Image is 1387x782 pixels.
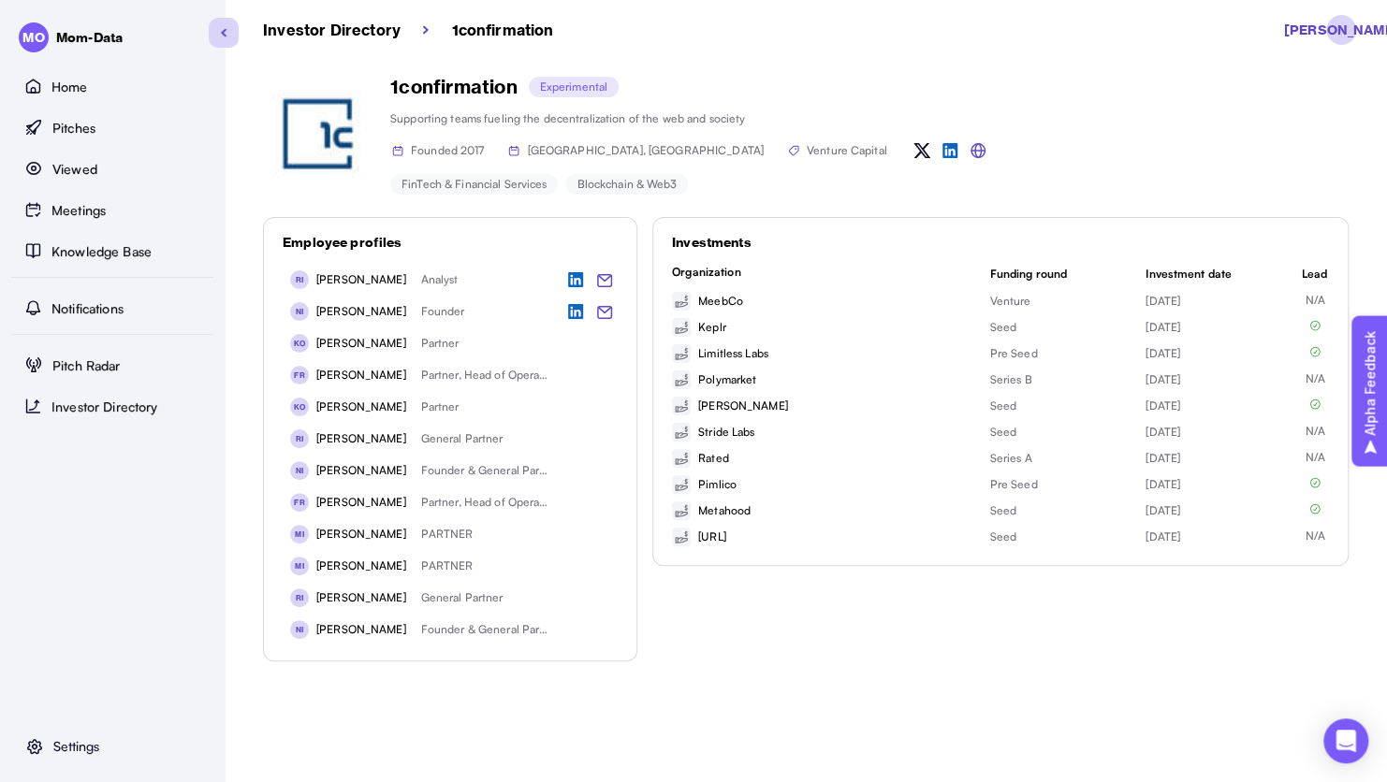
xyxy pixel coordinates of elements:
[1307,397,1322,412] img: svg%3e
[593,301,616,324] img: mail icon
[51,77,88,96] p: Home
[593,269,616,292] img: mail icon
[22,26,44,49] p: MO
[423,25,429,35] img: separator
[316,621,406,638] p: [PERSON_NAME]
[316,303,406,320] p: [PERSON_NAME]
[316,558,406,574] p: [PERSON_NAME]
[672,475,691,494] img: svg%3e
[698,293,743,310] p: MeebCo
[22,75,44,97] img: Home
[296,459,303,482] p: NI
[1146,450,1279,467] p: [DATE]
[577,176,677,193] p: Blockchain & Web3
[51,200,106,220] p: Meetings
[22,198,44,221] img: Meetings
[11,232,213,269] a: Knowledge BaseKnowledge Base
[989,319,1123,336] p: Seed
[672,292,691,311] img: svg%3e
[989,266,1123,282] p: Funding round
[672,423,691,442] img: svg%3e
[316,367,406,384] p: [PERSON_NAME]
[22,395,44,417] img: Investor Directory
[698,450,729,467] p: Rated
[989,502,1123,519] p: Seed
[52,118,95,138] p: Pitches
[390,143,405,158] img: svg%3e
[506,143,521,158] img: svg%3e
[421,335,548,352] p: Partner
[421,398,548,415] p: Partner
[591,299,618,326] button: mail icon
[698,345,768,362] p: Limitless Labs
[22,157,45,180] img: Viewed
[966,138,990,163] img: svg%3e
[316,462,406,479] p: [PERSON_NAME]
[316,589,406,606] p: [PERSON_NAME]
[411,142,484,159] p: Founded 2017
[296,268,303,291] p: RI
[316,335,406,352] p: [PERSON_NAME]
[52,355,121,375] p: Pitch Radar
[989,398,1123,414] p: Seed
[672,370,691,389] img: svg%3e
[421,367,548,384] p: Partner, Head of Operations
[23,735,46,758] img: Settings
[989,450,1123,467] p: Series A
[807,142,887,159] p: Venture Capital
[421,462,548,479] p: Founder & General Partner
[263,79,375,191] img: 1confirmation logo
[1302,266,1329,282] p: Lead
[1146,502,1279,519] p: [DATE]
[989,293,1123,310] p: Venture
[672,233,1329,253] p: Investments
[1146,398,1279,414] p: [DATE]
[294,491,304,514] p: FR
[296,586,303,609] p: RI
[401,176,547,193] p: FinTech & Financial Services
[22,354,45,376] img: Pitch Radar
[11,150,213,187] a: ViewedViewed
[421,526,548,543] p: PARTNER
[1146,293,1279,310] p: [DATE]
[527,142,763,159] p: [GEOGRAPHIC_DATA], [GEOGRAPHIC_DATA]
[563,299,588,324] img: LinkedIn logo
[421,589,548,606] p: General Partner
[22,116,45,138] img: Pitches
[1306,528,1325,544] p: N/A
[283,233,618,253] p: Employee profiles
[11,289,213,326] a: NotificationsNotifications
[1146,424,1279,441] p: [DATE]
[1146,529,1279,545] p: [DATE]
[51,298,124,318] p: Notifications
[672,449,691,468] img: svg%3e
[1146,345,1279,362] p: [DATE]
[938,138,962,163] img: svg%3e
[698,502,751,519] p: Metahood
[698,529,726,545] p: [URL]
[1146,476,1279,493] p: [DATE]
[51,397,158,416] p: Investor Directory
[51,241,152,261] p: Knowledge Base
[11,730,213,763] button: SettingsSettings
[1306,423,1325,440] p: N/A
[672,501,691,520] img: svg%3e
[421,494,548,511] p: Partner, Head of Operations
[698,319,726,336] p: Keplr
[1307,475,1322,490] img: svg%3e
[672,344,691,363] img: svg%3e
[563,268,588,292] img: LinkedIn logo
[989,476,1123,493] p: Pre Seed
[1323,718,1368,763] div: Open Intercom Messenger
[451,19,553,41] a: 1confirmation
[989,529,1123,545] p: Seed
[316,430,406,447] p: [PERSON_NAME]
[1306,449,1325,466] p: N/A
[698,371,756,388] p: Polymarket
[421,271,548,288] p: Analyst
[56,28,123,48] p: Mom-Data
[672,528,691,546] img: svg%3e
[1146,371,1279,388] p: [DATE]
[294,332,304,355] p: KO
[316,494,406,511] p: [PERSON_NAME]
